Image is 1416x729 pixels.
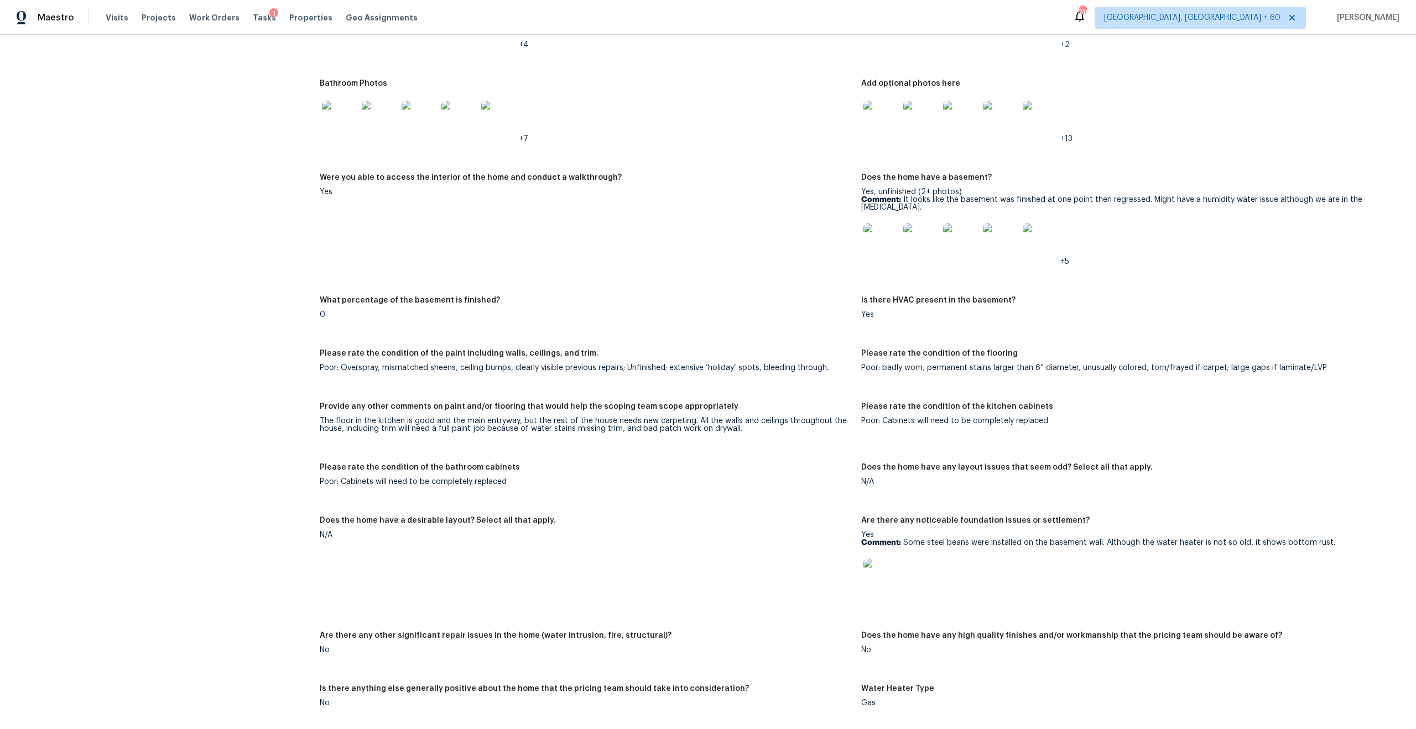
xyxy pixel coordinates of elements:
[320,417,852,433] div: The floor in the kitchen is good and the main entryway, but the rest of the house needs new carpe...
[861,417,1394,425] div: Poor: Cabinets will need to be completely replaced
[320,685,749,692] h5: Is there anything else generally positive about the home that the pricing team should take into c...
[861,296,1016,304] h5: Is there HVAC present in the basement?
[861,632,1282,639] h5: Does the home have any high quality finishes and/or workmanship that the pricing team should be a...
[320,478,852,486] div: Poor: Cabinets will need to be completely replaced
[861,539,901,546] b: Comment:
[861,685,934,692] h5: Water Heater Type
[861,80,960,87] h5: Add optional photos here
[320,646,852,654] div: No
[861,539,1394,546] p: Some steel beans were installed on the basement wall. Although the water heater is not so old, it...
[519,41,529,49] span: +4
[320,350,598,357] h5: Please rate the condition of the paint including walls, ceilings, and trim.
[320,632,671,639] h5: Are there any other significant repair issues in the home (water intrusion, fire, structural)?
[861,517,1090,524] h5: Are there any noticeable foundation issues or settlement?
[1079,7,1086,18] div: 740
[1104,12,1280,23] span: [GEOGRAPHIC_DATA], [GEOGRAPHIC_DATA] + 60
[38,12,74,23] span: Maestro
[1060,41,1070,49] span: +2
[320,188,852,196] div: Yes
[861,646,1394,654] div: No
[861,174,992,181] h5: Does the home have a basement?
[1060,258,1069,265] span: +5
[861,196,1394,211] p: It looks like the basement was finished at one point then regressed. Might have a humidity water ...
[861,403,1053,410] h5: Please rate the condition of the kitchen cabinets
[320,311,852,319] div: 0
[320,296,500,304] h5: What percentage of the basement is finished?
[861,464,1153,471] h5: Does the home have any layout issues that seem odd? Select all that apply.
[320,364,852,372] div: Poor: Overspray, mismatched sheens, ceiling bumps, clearly visible previous repairs; Unfinished; ...
[320,517,556,524] h5: Does the home have a desirable layout? Select all that apply.
[861,350,1018,357] h5: Please rate the condition of the flooring
[861,196,901,204] b: Comment:
[320,174,622,181] h5: Were you able to access the interior of the home and conduct a walkthrough?
[253,14,276,22] span: Tasks
[861,531,1394,601] div: Yes
[861,364,1394,372] div: Poor: badly worn, permanent stains larger than 6” diameter, unusually colored, torn/frayed if car...
[189,12,240,23] span: Work Orders
[142,12,176,23] span: Projects
[861,478,1394,486] div: N/A
[519,135,528,143] span: +7
[1060,135,1073,143] span: +13
[320,531,852,539] div: N/A
[346,12,418,23] span: Geo Assignments
[1332,12,1399,23] span: [PERSON_NAME]
[861,188,1394,265] div: Yes, unfinished (2+ photos)
[269,8,278,19] div: 1
[289,12,332,23] span: Properties
[861,699,1394,707] div: Gas
[320,80,387,87] h5: Bathroom Photos
[320,464,520,471] h5: Please rate the condition of the bathroom cabinets
[320,403,738,410] h5: Provide any other comments on paint and/or flooring that would help the scoping team scope approp...
[861,311,1394,319] div: Yes
[320,699,852,707] div: No
[106,12,128,23] span: Visits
